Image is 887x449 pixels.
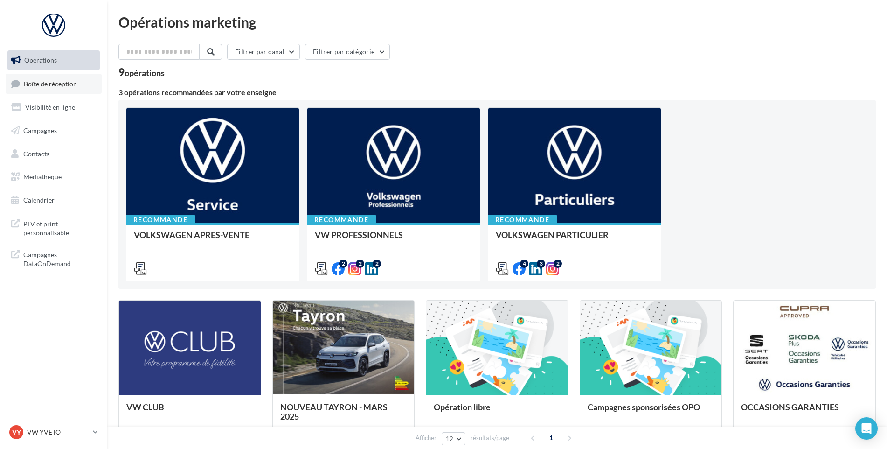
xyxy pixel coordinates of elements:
a: Calendrier [6,190,102,210]
span: Boîte de réception [24,79,77,87]
p: VW YVETOT [27,428,89,437]
div: Open Intercom Messenger [855,417,878,440]
span: Calendrier [23,196,55,204]
span: Campagnes DataOnDemand [23,248,96,268]
span: 1 [544,430,559,445]
span: NOUVEAU TAYRON - MARS 2025 [280,402,388,421]
div: Recommandé [307,215,376,225]
a: Campagnes [6,121,102,140]
span: Contacts [23,149,49,157]
div: Opérations marketing [118,15,876,29]
button: 12 [442,432,465,445]
a: Contacts [6,144,102,164]
span: OCCASIONS GARANTIES [741,402,839,412]
span: VW CLUB [126,402,164,412]
span: 12 [446,435,454,442]
span: VY [12,428,21,437]
a: Boîte de réception [6,74,102,94]
span: Campagnes sponsorisées OPO [588,402,700,412]
a: PLV et print personnalisable [6,214,102,241]
div: 2 [373,260,381,268]
div: Recommandé [488,215,557,225]
a: Visibilité en ligne [6,98,102,117]
a: Campagnes DataOnDemand [6,245,102,272]
span: Visibilité en ligne [25,103,75,111]
div: 9 [118,67,165,77]
span: Campagnes [23,126,57,134]
div: 3 opérations recommandées par votre enseigne [118,89,876,96]
a: Médiathèque [6,167,102,187]
span: Opération libre [434,402,491,412]
span: VOLKSWAGEN APRES-VENTE [134,230,249,240]
span: Médiathèque [23,173,62,181]
div: 4 [520,260,528,268]
div: 3 [537,260,545,268]
div: Recommandé [126,215,195,225]
a: VY VW YVETOT [7,423,100,441]
span: VOLKSWAGEN PARTICULIER [496,230,609,240]
span: Afficher [416,434,437,442]
div: 2 [356,260,364,268]
span: résultats/page [471,434,509,442]
span: Opérations [24,56,57,64]
button: Filtrer par canal [227,44,300,60]
div: 2 [339,260,347,268]
div: opérations [125,69,165,77]
span: PLV et print personnalisable [23,217,96,238]
div: 2 [554,260,562,268]
button: Filtrer par catégorie [305,44,390,60]
a: Opérations [6,50,102,70]
span: VW PROFESSIONNELS [315,230,403,240]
